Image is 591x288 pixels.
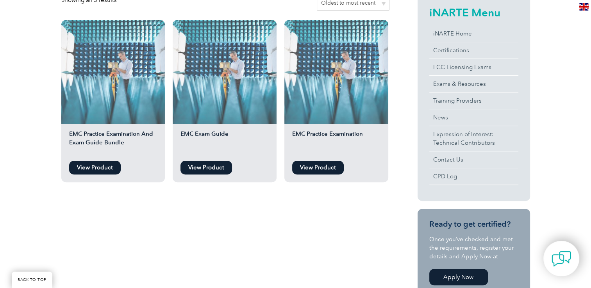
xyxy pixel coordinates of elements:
a: FCC Licensing Exams [429,59,518,75]
a: EMC Practice Examination And Exam Guide Bundle [61,20,165,157]
a: EMC Exam Guide [173,20,277,157]
a: Apply Now [429,269,488,285]
a: Contact Us [429,151,518,168]
a: View Product [69,161,121,174]
a: EMC Practice Examination [284,20,388,157]
a: Exams & Resources [429,76,518,92]
img: EMC Practice Examination And Exam Guide Bundle [61,20,165,124]
a: BACK TO TOP [12,272,52,288]
h2: EMC Exam Guide [173,130,277,157]
img: EMC Practice Examination [284,20,388,124]
a: View Product [180,161,232,174]
a: News [429,109,518,126]
a: Expression of Interest:Technical Contributors [429,126,518,151]
a: Training Providers [429,92,518,109]
h3: Ready to get certified? [429,219,518,229]
img: en [579,3,589,11]
a: View Product [292,161,344,174]
h2: EMC Practice Examination And Exam Guide Bundle [61,130,165,157]
a: CPD Log [429,168,518,185]
img: EMC Exam Guide [173,20,277,124]
a: iNARTE Home [429,25,518,42]
h2: iNARTE Menu [429,6,518,19]
a: Certifications [429,42,518,59]
img: contact-chat.png [552,249,571,268]
h2: EMC Practice Examination [284,130,388,157]
p: Once you’ve checked and met the requirements, register your details and Apply Now at [429,235,518,261]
